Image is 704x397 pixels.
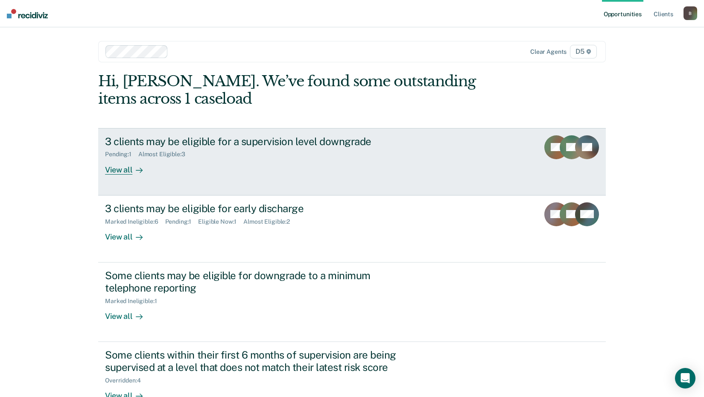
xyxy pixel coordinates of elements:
[98,73,504,108] div: Hi, [PERSON_NAME]. We’ve found some outstanding items across 1 caseload
[165,218,199,225] div: Pending : 1
[98,196,606,263] a: 3 clients may be eligible for early dischargeMarked Ineligible:6Pending:1Eligible Now:1Almost Eli...
[105,225,153,242] div: View all
[243,218,297,225] div: Almost Eligible : 2
[105,349,405,374] div: Some clients within their first 6 months of supervision are being supervised at a level that does...
[684,6,697,20] button: B
[138,151,192,158] div: Almost Eligible : 3
[105,304,153,321] div: View all
[105,158,153,175] div: View all
[7,9,48,18] img: Recidiviz
[105,202,405,215] div: 3 clients may be eligible for early discharge
[570,45,597,58] span: D5
[530,48,567,55] div: Clear agents
[105,377,147,384] div: Overridden : 4
[98,128,606,196] a: 3 clients may be eligible for a supervision level downgradePending:1Almost Eligible:3View all
[105,218,165,225] div: Marked Ineligible : 6
[675,368,695,388] div: Open Intercom Messenger
[198,218,243,225] div: Eligible Now : 1
[105,269,405,294] div: Some clients may be eligible for downgrade to a minimum telephone reporting
[105,151,138,158] div: Pending : 1
[105,298,164,305] div: Marked Ineligible : 1
[98,263,606,342] a: Some clients may be eligible for downgrade to a minimum telephone reportingMarked Ineligible:1Vie...
[105,135,405,148] div: 3 clients may be eligible for a supervision level downgrade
